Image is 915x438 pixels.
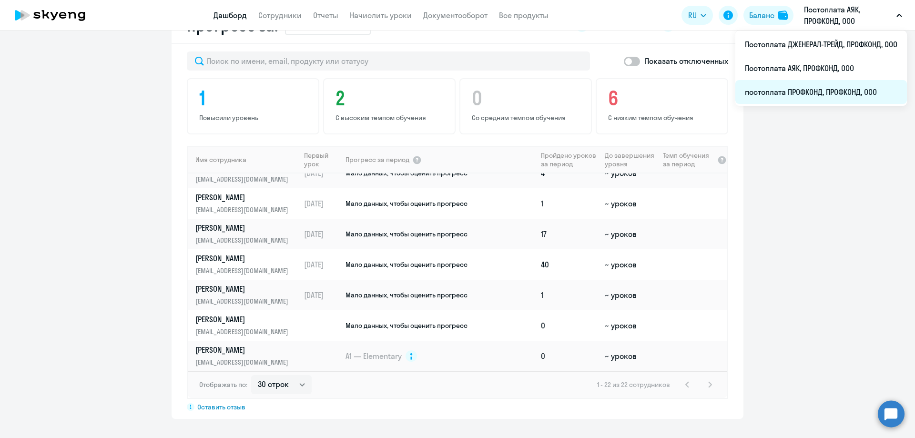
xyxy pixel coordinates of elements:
[187,51,590,71] input: Поиск по имени, email, продукту или статусу
[601,310,659,341] td: ~ уроков
[188,146,300,173] th: Имя сотрудника
[213,10,247,20] a: Дашборд
[300,219,345,249] td: [DATE]
[195,357,294,367] p: [EMAIL_ADDRESS][DOMAIN_NAME]
[199,113,310,122] p: Повысили уровень
[681,6,713,25] button: RU
[688,10,697,21] span: RU
[258,10,302,20] a: Сотрудники
[423,10,488,20] a: Документооборот
[313,10,338,20] a: Отчеты
[799,4,907,27] button: Постоплата АЯК, ПРОФКОНД, ООО
[537,188,601,219] td: 1
[195,174,294,184] p: [EMAIL_ADDRESS][DOMAIN_NAME]
[300,188,345,219] td: [DATE]
[663,151,714,168] span: Темп обучения за период
[537,249,601,280] td: 40
[537,310,601,341] td: 0
[195,223,300,245] a: [PERSON_NAME][EMAIL_ADDRESS][DOMAIN_NAME]
[537,280,601,310] td: 1
[749,10,774,21] div: Баланс
[195,204,294,215] p: [EMAIL_ADDRESS][DOMAIN_NAME]
[195,253,294,264] p: [PERSON_NAME]
[197,403,245,411] span: Оставить отзыв
[346,260,468,269] span: Мало данных, чтобы оценить прогресс
[350,10,412,20] a: Начислить уроки
[597,380,670,389] span: 1 - 22 из 22 сотрудников
[608,87,719,110] h4: 6
[195,345,294,355] p: [PERSON_NAME]
[195,284,294,294] p: [PERSON_NAME]
[300,146,345,173] th: Первый урок
[195,314,300,337] a: [PERSON_NAME][EMAIL_ADDRESS][DOMAIN_NAME]
[199,380,247,389] span: Отображать по:
[195,314,294,325] p: [PERSON_NAME]
[346,321,468,330] span: Мало данных, чтобы оценить прогресс
[601,280,659,310] td: ~ уроков
[601,249,659,280] td: ~ уроков
[195,345,300,367] a: [PERSON_NAME][EMAIL_ADDRESS][DOMAIN_NAME]
[346,155,409,164] span: Прогресс за период
[537,146,601,173] th: Пройдено уроков за период
[778,10,788,20] img: balance
[537,341,601,371] td: 0
[346,351,402,361] span: A1 — Elementary
[335,87,446,110] h4: 2
[199,87,310,110] h4: 1
[195,253,300,276] a: [PERSON_NAME][EMAIL_ADDRESS][DOMAIN_NAME]
[195,296,294,306] p: [EMAIL_ADDRESS][DOMAIN_NAME]
[804,4,893,27] p: Постоплата АЯК, ПРОФКОНД, ООО
[346,230,468,238] span: Мало данных, чтобы оценить прогресс
[335,113,446,122] p: С высоким темпом обучения
[346,291,468,299] span: Мало данных, чтобы оценить прогресс
[601,219,659,249] td: ~ уроков
[601,146,659,173] th: До завершения уровня
[195,223,294,233] p: [PERSON_NAME]
[300,280,345,310] td: [DATE]
[195,265,294,276] p: [EMAIL_ADDRESS][DOMAIN_NAME]
[499,10,549,20] a: Все продукты
[195,192,294,203] p: [PERSON_NAME]
[645,55,728,67] p: Показать отключенных
[195,235,294,245] p: [EMAIL_ADDRESS][DOMAIN_NAME]
[601,341,659,371] td: ~ уроков
[735,31,907,106] ul: RU
[537,219,601,249] td: 17
[346,199,468,208] span: Мало данных, чтобы оценить прогресс
[195,326,294,337] p: [EMAIL_ADDRESS][DOMAIN_NAME]
[195,192,300,215] a: [PERSON_NAME][EMAIL_ADDRESS][DOMAIN_NAME]
[195,284,300,306] a: [PERSON_NAME][EMAIL_ADDRESS][DOMAIN_NAME]
[608,113,719,122] p: С низким темпом обучения
[300,249,345,280] td: [DATE]
[743,6,793,25] button: Балансbalance
[601,188,659,219] td: ~ уроков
